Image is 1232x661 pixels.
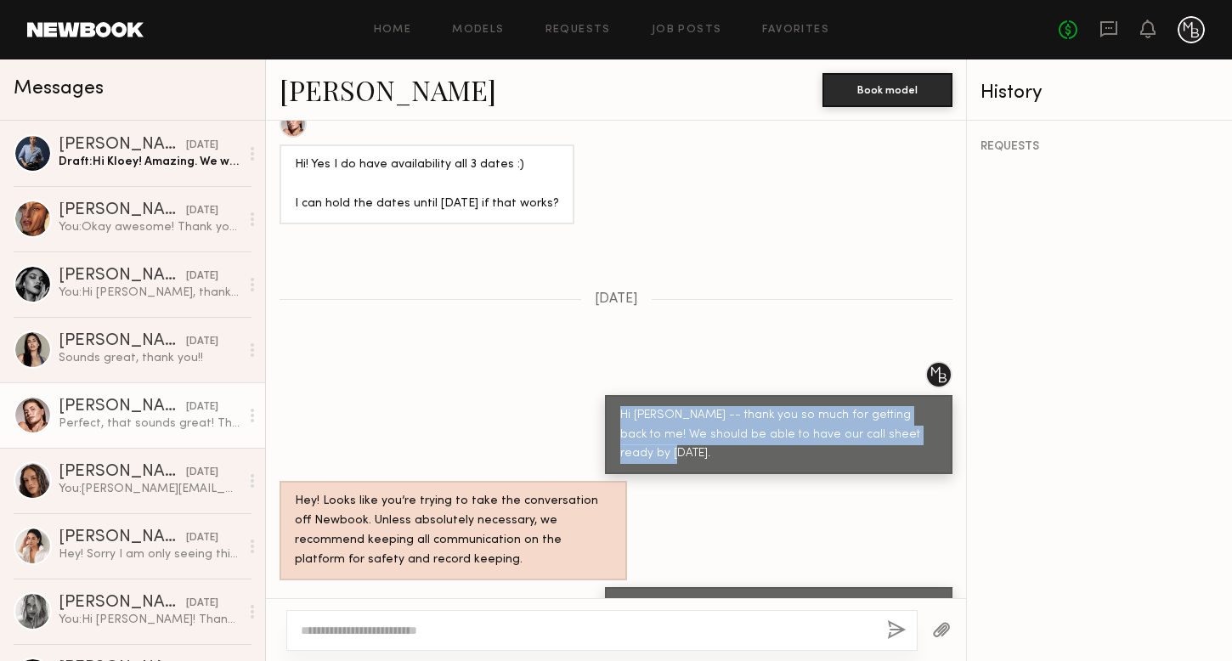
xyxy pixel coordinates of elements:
div: [PERSON_NAME] [59,137,186,154]
div: You: [PERSON_NAME][EMAIL_ADDRESS][DOMAIN_NAME] is great [59,481,240,497]
a: Job Posts [652,25,722,36]
div: [PERSON_NAME] [59,202,186,219]
div: [PERSON_NAME] [59,333,186,350]
a: Requests [545,25,611,36]
span: Messages [14,79,104,99]
button: Book model [822,73,952,107]
div: Hi [PERSON_NAME] -- thank you so much for getting back to me! We should be able to have our call ... [620,406,937,465]
div: Sounds great, thank you!! [59,350,240,366]
div: [DATE] [186,596,218,612]
div: [PERSON_NAME] [59,464,186,481]
div: [DATE] [186,268,218,285]
div: Draft: Hi Kloey! Amazing. We will work [59,154,240,170]
a: Home [374,25,412,36]
a: [PERSON_NAME] [280,71,496,108]
div: [PERSON_NAME] [59,268,186,285]
span: [DATE] [595,292,638,307]
div: [PERSON_NAME] [59,595,186,612]
div: History [981,83,1218,103]
div: You: Okay awesome! Thank you so much. If you have any urgent questions, feel free to email me! I ... [59,219,240,235]
div: [PERSON_NAME] [59,398,186,415]
div: [DATE] [186,465,218,481]
div: [DATE] [186,203,218,219]
a: Favorites [762,25,829,36]
div: Hi! Yes I do have availability all 3 dates :) I can hold the dates until [DATE] if that works? [295,155,559,214]
div: Hey! Looks like you’re trying to take the conversation off Newbook. Unless absolutely necessary, ... [295,492,612,570]
div: [DATE] [186,530,218,546]
div: REQUESTS [981,141,1218,153]
div: [DATE] [186,399,218,415]
div: You: Hi [PERSON_NAME]! Thank you so much for submitting your self-tape — we loved your look! We’d... [59,612,240,628]
a: Book model [822,82,952,96]
div: [PERSON_NAME] [59,529,186,546]
div: [DATE] [186,138,218,154]
div: [DATE] [186,334,218,350]
div: Perfect, that sounds great! Thanks 😊 [59,415,240,432]
a: Models [452,25,504,36]
div: You: Hi [PERSON_NAME], thank you for informing us. Our casting closed for this [DATE]. But I am m... [59,285,240,301]
div: Hey! Sorry I am only seeing this now. I am definitely interested. Is the shoot a few days? [59,546,240,562]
